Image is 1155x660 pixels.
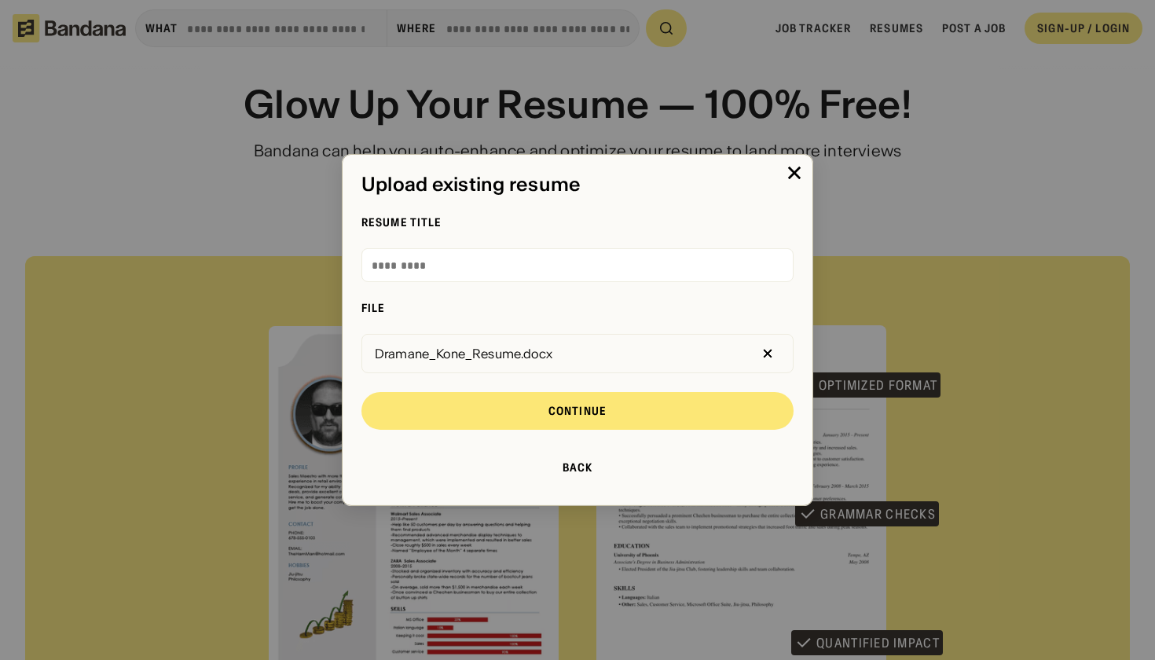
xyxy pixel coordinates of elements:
div: Upload existing resume [361,174,794,196]
div: Resume Title [361,215,794,229]
div: Back [563,462,592,473]
div: Continue [548,405,607,416]
div: Dramane_Kone_Resume.docx [368,347,559,360]
div: File [361,301,794,315]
